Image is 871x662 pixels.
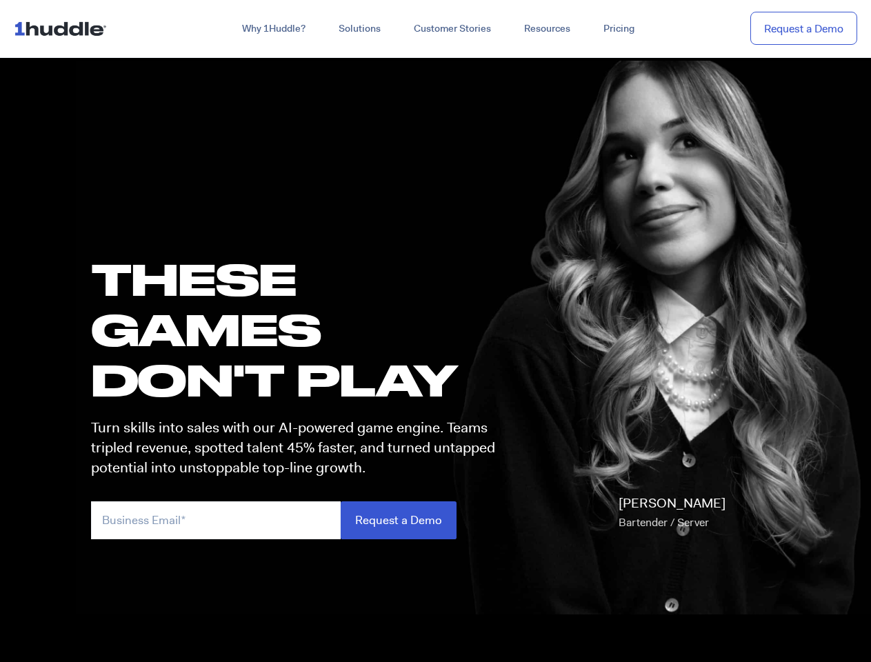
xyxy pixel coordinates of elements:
[341,501,457,539] input: Request a Demo
[508,17,587,41] a: Resources
[14,15,112,41] img: ...
[91,418,508,479] p: Turn skills into sales with our AI-powered game engine. Teams tripled revenue, spotted talent 45%...
[587,17,651,41] a: Pricing
[322,17,397,41] a: Solutions
[91,501,341,539] input: Business Email*
[750,12,857,46] a: Request a Demo
[619,515,709,530] span: Bartender / Server
[226,17,322,41] a: Why 1Huddle?
[91,254,508,405] h1: these GAMES DON'T PLAY
[619,494,725,532] p: [PERSON_NAME]
[397,17,508,41] a: Customer Stories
